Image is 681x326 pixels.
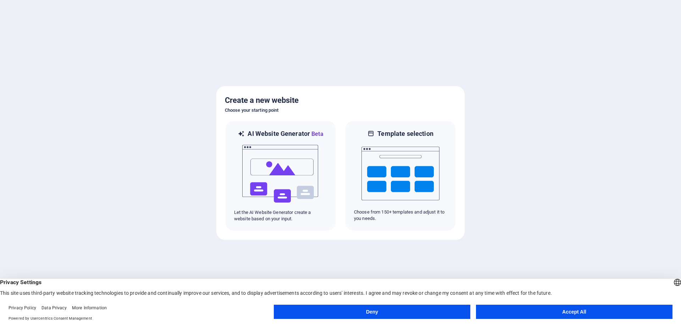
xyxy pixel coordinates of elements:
[225,95,456,106] h5: Create a new website
[225,106,456,115] h6: Choose your starting point
[234,209,327,222] p: Let the AI Website Generator create a website based on your input.
[310,131,323,137] span: Beta
[354,209,447,222] p: Choose from 150+ templates and adjust it to you needs.
[345,120,456,231] div: Template selectionChoose from 150+ templates and adjust it to you needs.
[377,129,433,138] h6: Template selection
[242,138,320,209] img: ai
[225,120,336,231] div: AI Website GeneratorBetaaiLet the AI Website Generator create a website based on your input.
[248,129,323,138] h6: AI Website Generator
